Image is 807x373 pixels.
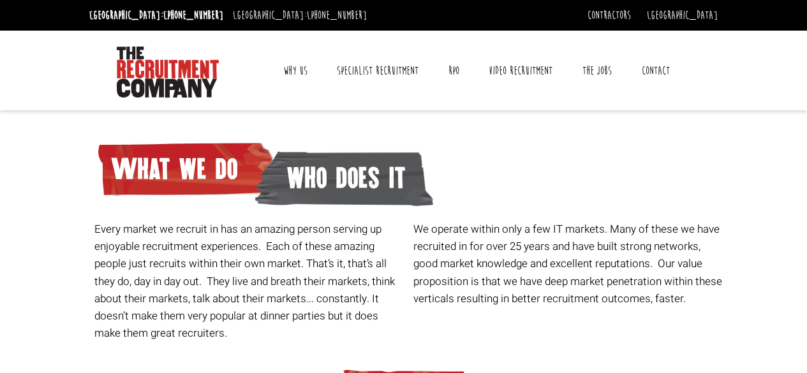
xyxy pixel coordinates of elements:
span: . [683,291,686,307]
a: [GEOGRAPHIC_DATA] [647,8,718,22]
a: The Jobs [573,55,621,87]
li: [GEOGRAPHIC_DATA]: [86,5,226,26]
a: Contractors [588,8,631,22]
a: RPO [439,55,469,87]
a: Contact [632,55,679,87]
a: [PHONE_NUMBER] [307,8,367,22]
img: The Recruitment Company [117,47,219,98]
a: Specialist Recruitment [327,55,428,87]
li: [GEOGRAPHIC_DATA]: [230,5,370,26]
p: We operate within only a few IT markets. Many of these we have recruited in for over 25 years and... [413,221,723,307]
a: Video Recruitment [479,55,562,87]
a: [PHONE_NUMBER] [163,8,223,22]
a: Why Us [274,55,317,87]
p: Every market we recruit in has an amazing person serving up enjoyable recruitment experiences. Ea... [94,221,404,342]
